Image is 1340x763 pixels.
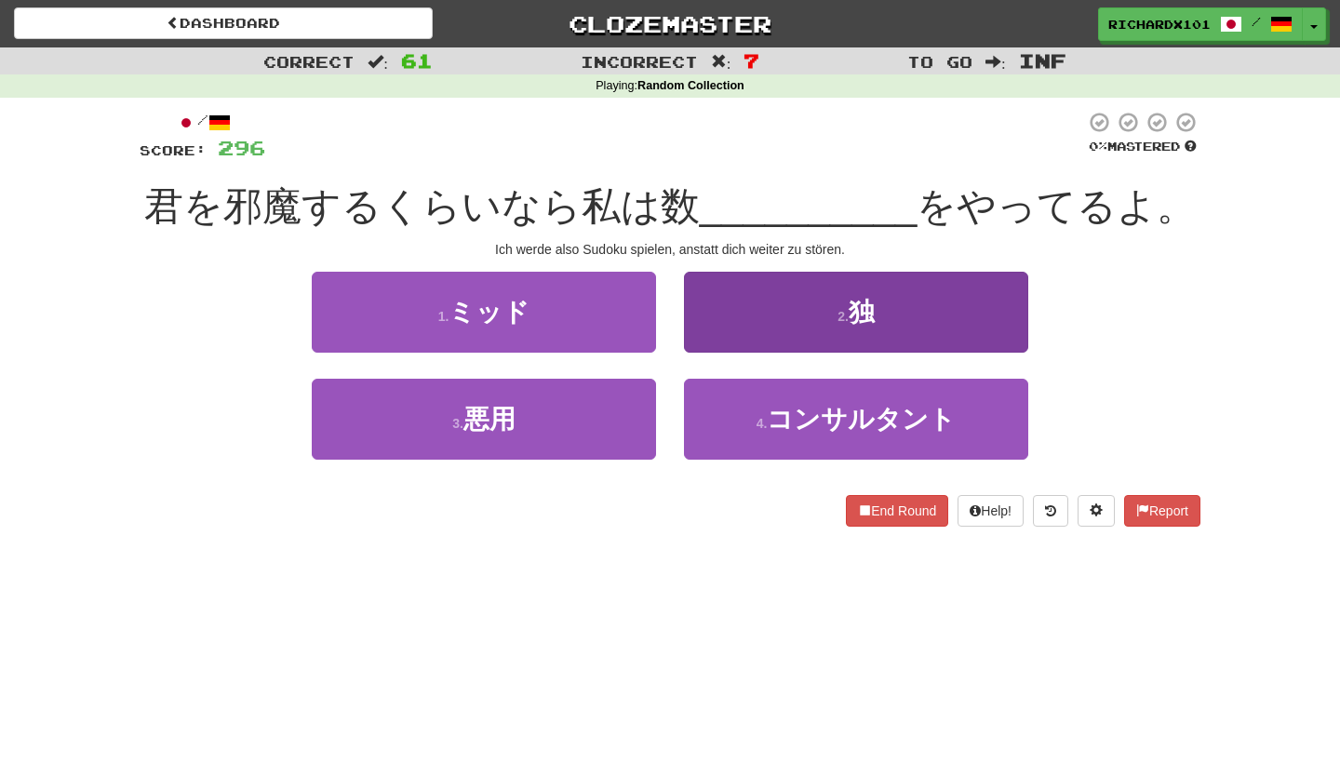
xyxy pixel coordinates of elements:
span: Correct [263,52,355,71]
small: 4 . [757,416,768,431]
button: 4.コンサルタント [684,379,1028,460]
button: End Round [846,495,948,527]
span: 7 [744,49,759,72]
button: Round history (alt+y) [1033,495,1068,527]
small: 1 . [438,309,449,324]
span: : [985,54,1006,70]
span: RichardX101 [1108,16,1211,33]
span: To go [907,52,972,71]
span: Incorrect [581,52,698,71]
a: Dashboard [14,7,433,39]
span: : [711,54,731,70]
span: 61 [401,49,433,72]
button: 3.悪用 [312,379,656,460]
strong: Random Collection [637,79,744,92]
button: 2.独 [684,272,1028,353]
span: __________ [700,184,918,228]
div: / [140,111,265,134]
span: 君を邪魔するくらいなら私は数 [144,184,700,228]
span: Inf [1019,49,1066,72]
a: RichardX101 / [1098,7,1303,41]
button: 1.ミッド [312,272,656,353]
span: コンサルタント [767,405,956,434]
span: / [1252,15,1261,28]
span: 296 [218,136,265,159]
span: 悪用 [463,405,516,434]
button: Report [1124,495,1200,527]
div: Ich werde also Sudoku spielen, anstatt dich weiter zu stören. [140,240,1200,259]
div: Mastered [1085,139,1200,155]
span: : [368,54,388,70]
span: をやってるよ。 [917,184,1196,228]
button: Help! [958,495,1024,527]
span: 独 [849,298,875,327]
a: Clozemaster [461,7,879,40]
small: 3 . [452,416,463,431]
span: Score: [140,142,207,158]
span: 0 % [1089,139,1107,154]
span: ミッド [449,298,529,327]
small: 2 . [837,309,849,324]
